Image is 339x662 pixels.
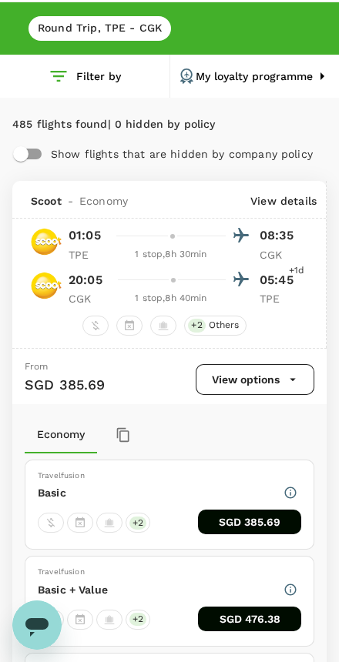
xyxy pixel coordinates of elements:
p: CGK [260,247,298,262]
div: +2Others [184,316,246,336]
p: 08:35 [260,226,298,245]
button: SGD 476.38 [198,607,301,631]
div: +2 [126,610,150,630]
div: 485 flights found | 0 hidden by policy [12,116,327,133]
p: Show flights that are hidden by company policy [51,146,313,162]
span: + 2 [188,319,205,332]
span: Scoot [31,193,62,209]
span: + 2 [129,517,146,530]
img: my-loyalty-programme [177,67,196,85]
p: 01:05 [69,226,101,245]
button: SGD 385.69 [198,510,301,534]
h6: Round Trip , TPE - CGK [38,20,162,37]
div: Round Trip, TPE - CGK [29,16,171,41]
p: Basic + Value [38,582,108,597]
span: From [25,361,49,372]
p: CGK [69,291,107,306]
span: - [62,193,79,209]
span: Travelfusion [38,470,85,483]
button: View options [196,364,314,395]
img: TR [31,270,62,301]
span: Travelfusion [38,566,85,579]
p: SGD 385.69 [25,375,106,395]
p: 20:05 [69,271,102,289]
span: Economy [79,193,128,209]
div: 1 stop , 8h 30min [116,247,226,262]
button: Economy [25,416,97,453]
span: + 2 [129,613,146,626]
p: View details [250,193,317,209]
p: Basic [38,485,66,500]
span: Others [203,319,246,332]
div: +2 [126,513,150,533]
p: 05:45 [260,271,298,289]
div: 1 stop , 8h 40min [116,291,226,306]
p: TPE [260,291,298,306]
img: TR [31,226,62,257]
span: +1d [289,263,304,279]
p: TPE [69,247,107,262]
iframe: 開啟傳訊視窗按鈕，對話進行中 [12,600,62,650]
